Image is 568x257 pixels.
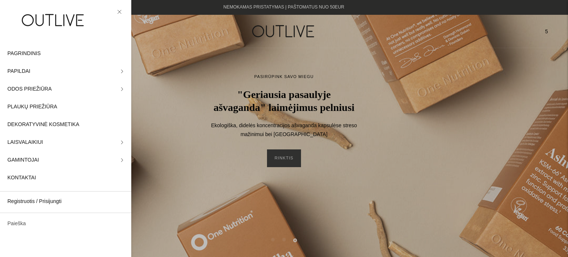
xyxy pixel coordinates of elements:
img: OUTLIVE [7,7,100,33]
span: ODOS PRIEŽIŪRA [7,85,52,94]
span: PLAUKŲ PRIEŽIŪRA [7,102,57,111]
span: GAMINTOJAI [7,156,39,165]
span: DEKORATYVINĖ KOSMETIKA [7,120,79,129]
span: PAGRINDINIS [7,49,41,58]
span: KONTAKTAI [7,173,36,182]
span: LAISVALAIKIUI [7,138,43,147]
span: PAPILDAI [7,67,30,76]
